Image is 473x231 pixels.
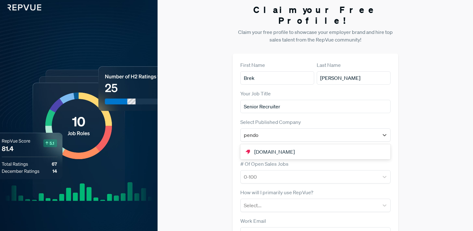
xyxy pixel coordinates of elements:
h3: Claim your Free Profile! [233,4,398,26]
label: How will I primarily use RepVue? [240,189,313,196]
p: Claim your free profile to showcase your employer brand and hire top sales talent from the RepVue... [233,28,398,43]
label: Last Name [317,61,341,69]
label: Select Published Company [240,118,301,126]
input: Last Name [317,71,391,85]
label: Work Email [240,217,266,225]
label: Your Job Title [240,90,271,97]
label: # Of Open Sales Jobs [240,160,288,168]
label: First Name [240,61,265,69]
input: First Name [240,71,314,85]
div: [DOMAIN_NAME] [240,145,391,158]
input: Title [240,100,391,113]
img: Pendo.io [244,148,252,156]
